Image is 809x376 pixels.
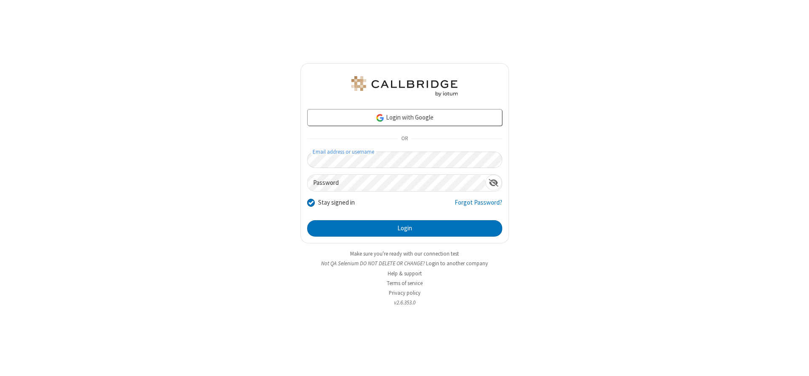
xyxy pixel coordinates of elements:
[350,76,459,96] img: QA Selenium DO NOT DELETE OR CHANGE
[455,198,502,214] a: Forgot Password?
[300,299,509,307] li: v2.6.353.0
[388,270,422,277] a: Help & support
[389,289,421,296] a: Privacy policy
[308,175,485,191] input: Password
[350,250,459,257] a: Make sure you're ready with our connection test
[485,175,502,190] div: Show password
[387,280,423,287] a: Terms of service
[307,109,502,126] a: Login with Google
[307,152,502,168] input: Email address or username
[300,259,509,267] li: Not QA Selenium DO NOT DELETE OR CHANGE?
[375,113,385,123] img: google-icon.png
[318,198,355,208] label: Stay signed in
[426,259,488,267] button: Login to another company
[398,133,411,145] span: OR
[788,354,803,370] iframe: Chat
[307,220,502,237] button: Login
